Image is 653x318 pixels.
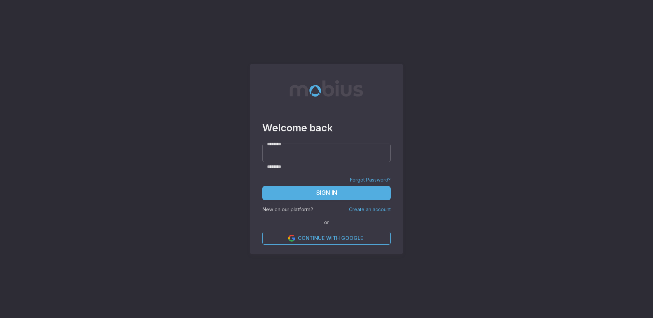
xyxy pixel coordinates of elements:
[322,219,331,226] span: or
[262,120,391,135] h3: Welcome back
[350,176,391,183] a: Forgot Password?
[262,206,313,213] p: New on our platform?
[262,232,391,245] a: Continue with Google
[349,206,391,212] a: Create an account
[262,186,391,200] button: Sign In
